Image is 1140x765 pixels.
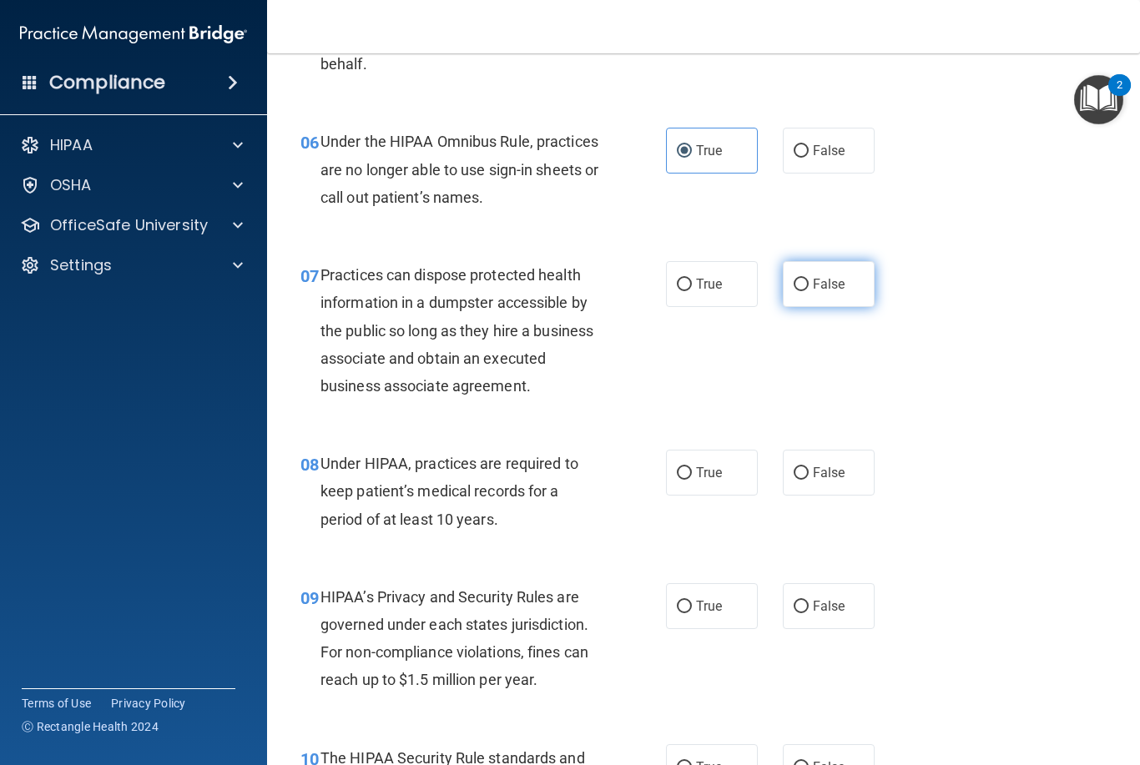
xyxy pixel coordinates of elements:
span: Ⓒ Rectangle Health 2024 [22,718,159,735]
span: 08 [300,455,319,475]
input: False [794,145,809,158]
span: HIPAA’s Privacy and Security Rules are governed under each states jurisdiction. For non-complianc... [320,588,588,689]
p: HIPAA [50,135,93,155]
span: False [813,143,845,159]
h4: Compliance [49,71,165,94]
span: 09 [300,588,319,608]
span: True [696,465,722,481]
span: False [813,598,845,614]
span: Under HIPAA, practices are required to keep patient’s medical records for a period of at least 10... [320,455,578,527]
a: Terms of Use [22,695,91,712]
input: False [794,601,809,613]
input: False [794,467,809,480]
span: Under the HIPAA Omnibus Rule, practices are no longer able to use sign-in sheets or call out pati... [320,133,598,205]
span: True [696,598,722,614]
span: 06 [300,133,319,153]
img: PMB logo [20,18,247,51]
p: OSHA [50,175,92,195]
span: Practices can dispose protected health information in a dumpster accessible by the public so long... [320,266,593,395]
span: True [696,143,722,159]
span: False [813,465,845,481]
input: True [677,601,692,613]
button: Open Resource Center, 2 new notifications [1074,75,1123,124]
p: OfficeSafe University [50,215,208,235]
input: True [677,467,692,480]
input: False [794,279,809,291]
a: OSHA [20,175,243,195]
input: True [677,279,692,291]
span: False [813,276,845,292]
input: True [677,145,692,158]
a: HIPAA [20,135,243,155]
div: 2 [1117,85,1122,107]
a: Settings [20,255,243,275]
a: OfficeSafe University [20,215,243,235]
a: Privacy Policy [111,695,186,712]
span: True [696,276,722,292]
span: 07 [300,266,319,286]
p: Settings [50,255,112,275]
